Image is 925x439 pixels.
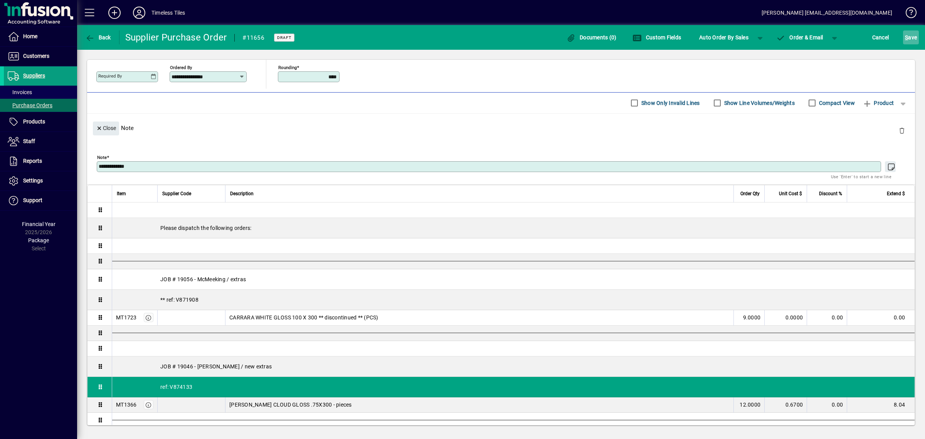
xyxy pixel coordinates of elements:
[23,118,45,125] span: Products
[779,189,802,198] span: Unit Cost $
[4,86,77,99] a: Invoices
[277,35,291,40] span: Draft
[23,33,37,39] span: Home
[22,221,55,227] span: Financial Year
[96,122,116,135] span: Close
[151,7,185,19] div: Timeless Tiles
[97,154,107,160] mat-label: Note
[91,124,121,131] app-page-header-button: Close
[859,96,898,110] button: Product
[87,114,915,142] div: Note
[772,30,827,44] button: Order & Email
[85,34,111,41] span: Back
[807,397,847,413] td: 0.00
[23,158,42,164] span: Reports
[699,31,748,44] span: Auto Order By Sales
[632,34,681,41] span: Custom Fields
[112,269,915,289] div: JOB # 19056 - McMeeking / extras
[112,356,915,377] div: JOB # 19046 - [PERSON_NAME] / new extras
[4,47,77,66] a: Customers
[23,73,45,79] span: Suppliers
[733,310,764,326] td: 9.0000
[695,30,752,44] button: Auto Order By Sales
[4,191,77,210] a: Support
[905,31,917,44] span: ave
[863,97,894,109] span: Product
[723,99,795,107] label: Show Line Volumes/Weights
[807,310,847,326] td: 0.00
[229,314,378,321] span: CARRARA WHITE GLOSS 100 X 300 ** discontinued ** (PCS)
[162,189,191,198] span: Supplier Code
[847,397,915,413] td: 8.04
[170,64,192,70] mat-label: Ordered by
[817,99,855,107] label: Compact View
[127,6,151,20] button: Profile
[112,290,915,310] div: ** ref: V871908
[4,171,77,191] a: Settings
[230,189,254,198] span: Description
[116,314,137,321] div: MT1723
[819,189,842,198] span: Discount %
[887,189,905,198] span: Extend $
[893,122,911,140] button: Delete
[278,64,297,70] mat-label: Rounding
[762,7,892,19] div: [PERSON_NAME] [EMAIL_ADDRESS][DOMAIN_NAME]
[83,30,113,44] button: Back
[8,102,52,108] span: Purchase Orders
[117,189,126,198] span: Item
[905,34,908,41] span: S
[98,73,122,79] mat-label: Required by
[23,53,49,59] span: Customers
[23,177,43,184] span: Settings
[229,401,352,409] span: [PERSON_NAME] CLOUD GLOSS .75X300 - pieces
[870,30,891,44] button: Cancel
[4,27,77,46] a: Home
[872,31,889,44] span: Cancel
[764,310,807,326] td: 0.0000
[77,30,119,44] app-page-header-button: Back
[8,89,32,95] span: Invoices
[4,99,77,112] a: Purchase Orders
[831,172,891,181] mat-hint: Use 'Enter' to start a new line
[847,310,915,326] td: 0.00
[23,197,42,203] span: Support
[112,218,915,238] div: Please dispatch the following orders:
[93,122,119,135] button: Close
[764,397,807,413] td: 0.6700
[102,6,127,20] button: Add
[4,112,77,132] a: Products
[565,30,619,44] button: Documents (0)
[740,189,760,198] span: Order Qty
[640,99,700,107] label: Show Only Invalid Lines
[112,377,915,397] div: ref: V874133
[116,401,137,409] div: MT1366
[28,237,49,243] span: Package
[776,34,823,41] span: Order & Email
[900,2,915,27] a: Knowledge Base
[733,397,764,413] td: 12.0000
[4,132,77,151] a: Staff
[125,31,227,44] div: Supplier Purchase Order
[242,32,264,44] div: #11656
[4,152,77,171] a: Reports
[23,138,35,144] span: Staff
[903,30,919,44] button: Save
[631,30,683,44] button: Custom Fields
[567,34,617,41] span: Documents (0)
[893,127,911,134] app-page-header-button: Delete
